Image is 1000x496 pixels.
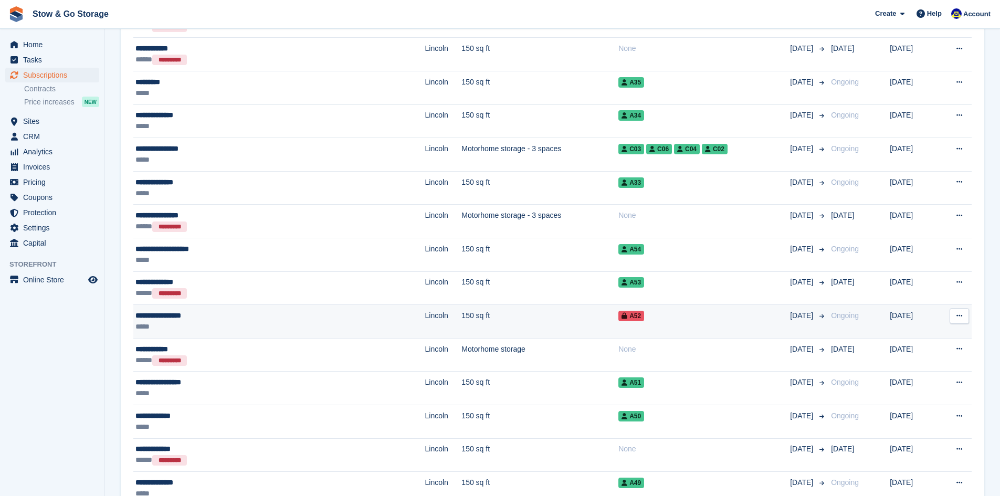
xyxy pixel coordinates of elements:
span: [DATE] [831,445,854,453]
span: Ongoing [831,245,859,253]
td: [DATE] [890,71,937,105]
span: Protection [23,205,86,220]
span: C03 [618,144,644,154]
span: Analytics [23,144,86,159]
span: A35 [618,77,644,88]
span: [DATE] [790,444,815,455]
span: [DATE] [831,44,854,52]
span: Invoices [23,160,86,174]
a: menu [5,114,99,129]
a: menu [5,129,99,144]
a: menu [5,220,99,235]
span: Ongoing [831,411,859,420]
a: menu [5,160,99,174]
a: Stow & Go Storage [28,5,113,23]
td: [DATE] [890,238,937,272]
td: Motorhome storage - 3 spaces [461,138,618,172]
a: menu [5,205,99,220]
span: Help [927,8,942,19]
span: A34 [618,110,644,121]
td: [DATE] [890,372,937,405]
span: Ongoing [831,144,859,153]
span: Account [963,9,991,19]
a: menu [5,190,99,205]
td: Lincoln [425,372,462,405]
td: 150 sq ft [461,271,618,305]
td: Motorhome storage - 3 spaces [461,205,618,238]
td: [DATE] [890,405,937,439]
div: None [618,444,790,455]
a: menu [5,144,99,159]
span: [DATE] [790,377,815,388]
span: Price increases [24,97,75,107]
span: Ongoing [831,311,859,320]
div: None [618,344,790,355]
span: Ongoing [831,178,859,186]
span: Create [875,8,896,19]
span: [DATE] [790,310,815,321]
td: Lincoln [425,138,462,172]
div: NEW [82,97,99,107]
span: A50 [618,411,644,421]
td: Motorhome storage [461,338,618,372]
span: Ongoing [831,378,859,386]
a: menu [5,68,99,82]
span: C02 [702,144,728,154]
span: Sites [23,114,86,129]
span: [DATE] [831,345,854,353]
span: [DATE] [831,278,854,286]
td: Lincoln [425,104,462,138]
td: [DATE] [890,171,937,205]
span: A33 [618,177,644,188]
span: Coupons [23,190,86,205]
span: [DATE] [790,344,815,355]
td: Lincoln [425,338,462,372]
span: [DATE] [790,277,815,288]
span: A51 [618,377,644,388]
span: A54 [618,244,644,255]
span: [DATE] [790,177,815,188]
td: Lincoln [425,38,462,71]
img: Rob Good-Stephenson [951,8,962,19]
span: Home [23,37,86,52]
a: menu [5,37,99,52]
td: 150 sq ft [461,171,618,205]
span: Ongoing [831,478,859,487]
td: [DATE] [890,271,937,305]
td: 150 sq ft [461,71,618,105]
td: 150 sq ft [461,438,618,472]
td: [DATE] [890,338,937,372]
span: Online Store [23,272,86,287]
span: [DATE] [790,110,815,121]
td: Lincoln [425,171,462,205]
td: 150 sq ft [461,238,618,272]
td: [DATE] [890,438,937,472]
span: Storefront [9,259,104,270]
span: Subscriptions [23,68,86,82]
span: [DATE] [790,143,815,154]
span: [DATE] [831,211,854,219]
span: Ongoing [831,111,859,119]
td: [DATE] [890,38,937,71]
span: Capital [23,236,86,250]
span: CRM [23,129,86,144]
span: Tasks [23,52,86,67]
div: None [618,210,790,221]
td: [DATE] [890,205,937,238]
span: [DATE] [790,43,815,54]
a: menu [5,272,99,287]
span: C04 [674,144,700,154]
td: Lincoln [425,305,462,339]
td: 150 sq ft [461,38,618,71]
td: [DATE] [890,138,937,172]
a: Price increases NEW [24,96,99,108]
a: menu [5,52,99,67]
td: 150 sq ft [461,372,618,405]
td: Lincoln [425,271,462,305]
td: Lincoln [425,238,462,272]
a: Contracts [24,84,99,94]
a: menu [5,236,99,250]
span: [DATE] [790,410,815,421]
div: None [618,43,790,54]
a: menu [5,175,99,189]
